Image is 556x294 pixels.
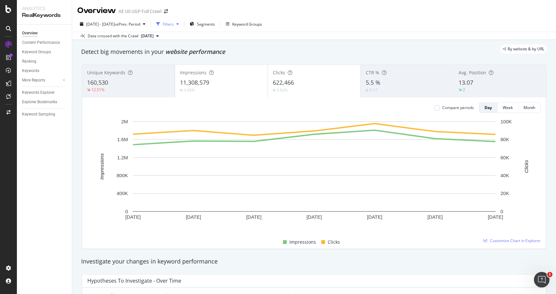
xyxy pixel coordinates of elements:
span: Unique Keywords [87,69,125,76]
text: [DATE] [246,214,261,220]
button: [DATE] - [DATE]vsPrev. Period [77,19,148,29]
div: Keyword Groups [22,49,51,55]
text: Clicks [524,160,529,173]
div: legacy label [500,44,547,54]
span: 160,530 [87,79,108,86]
div: 0.92% [277,87,288,93]
text: [DATE] [427,214,443,220]
div: Week [503,105,513,110]
text: 0 [125,209,128,214]
div: Explorer Bookmarks [22,99,57,105]
span: 5.5 % [366,79,380,86]
text: 2M [121,119,128,124]
div: Filters [163,21,174,27]
text: 0 [500,209,503,214]
button: Filters [154,19,182,29]
text: [DATE] [125,214,141,220]
div: Investigate your changes in keyword performance [81,257,547,266]
button: Day [479,103,498,113]
div: AE US UGP Full Crawl [119,8,161,15]
text: 1.2M [117,155,128,160]
div: Keyword Sampling [22,111,55,118]
span: vs Prev. Period [115,21,140,27]
div: Day [485,105,492,110]
div: RealKeywords [22,12,67,19]
div: Hypotheses to Investigate - Over Time [87,277,181,284]
a: Keywords [22,67,67,74]
div: 12.51% [91,87,105,92]
div: Analytics [22,5,67,12]
text: 40K [500,173,509,178]
span: 13.07 [459,79,473,86]
text: 20K [500,190,509,196]
div: 4.06% [184,87,195,93]
div: Compare periods [442,105,474,110]
div: 0.17 [370,87,377,93]
a: Keyword Sampling [22,111,67,118]
span: Avg. Position [459,69,486,76]
text: Impressions [99,153,105,179]
div: Month [524,105,535,110]
div: Keywords [22,67,39,74]
div: Keyword Groups [232,21,262,27]
div: More Reports [22,77,45,84]
iframe: Intercom live chat [534,272,550,288]
text: 60K [500,155,509,160]
a: Keyword Groups [22,49,67,55]
span: 622,466 [273,79,294,86]
div: Overview [22,30,38,37]
a: Customize Chart in Explorer [484,238,541,243]
text: 80K [500,137,509,142]
div: 2 [463,87,465,92]
span: Customize Chart in Explorer [490,238,541,243]
text: 400K [117,190,128,196]
span: 2025 Sep. 19th [141,33,154,39]
text: [DATE] [186,214,201,220]
button: Week [498,103,518,113]
button: Segments [187,19,218,29]
div: Keywords Explorer [22,89,55,96]
button: [DATE] [138,32,161,40]
div: arrow-right-arrow-left [164,9,168,14]
a: Content Performance [22,39,67,46]
img: Equal [366,89,368,91]
div: Overview [77,5,116,16]
text: 1.6M [117,137,128,142]
a: Keywords Explorer [22,89,67,96]
span: 11,308,579 [180,79,209,86]
span: Segments [197,21,215,27]
text: [DATE] [367,214,382,220]
a: Explorer Bookmarks [22,99,67,105]
svg: A chart. [87,118,541,231]
text: [DATE] [307,214,322,220]
div: Content Performance [22,39,60,46]
img: Equal [180,89,183,91]
a: Overview [22,30,67,37]
span: By website & by URL [508,47,544,51]
span: CTR % [366,69,379,76]
div: Ranking [22,58,36,65]
button: Month [518,103,541,113]
button: Keyword Groups [223,19,265,29]
span: 1 [547,272,552,277]
a: More Reports [22,77,61,84]
span: [DATE] - [DATE] [86,21,115,27]
text: [DATE] [488,214,503,220]
img: Equal [273,89,275,91]
span: Impressions [180,69,207,76]
span: Impressions [289,238,316,246]
span: Clicks [328,238,340,246]
span: Clicks [273,69,285,76]
text: 800K [117,173,128,178]
a: Ranking [22,58,67,65]
text: 100K [500,119,512,124]
div: Data crossed with the Crawl [88,33,138,39]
